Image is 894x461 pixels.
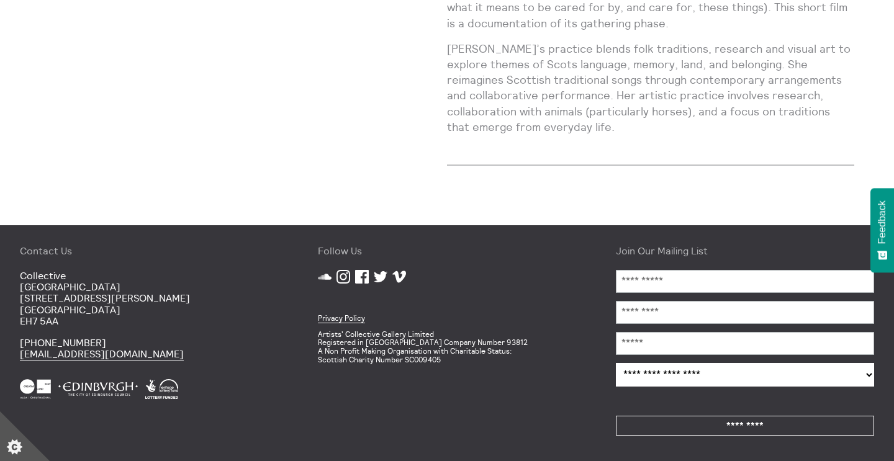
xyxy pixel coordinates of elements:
a: [EMAIL_ADDRESS][DOMAIN_NAME] [20,347,184,360]
h4: Follow Us [318,245,576,256]
img: Heritage Lottery Fund [145,379,178,399]
h4: Join Our Mailing List [616,245,874,256]
p: [PHONE_NUMBER] [20,337,278,360]
h4: Contact Us [20,245,278,256]
span: Feedback [877,200,888,244]
img: Creative Scotland [20,379,51,399]
a: Privacy Policy [318,313,365,323]
img: City Of Edinburgh Council White [58,379,138,399]
p: [PERSON_NAME]’s practice blends folk traditions, research and visual art to explore themes of Sco... [447,41,854,135]
p: Artists' Collective Gallery Limited Registered in [GEOGRAPHIC_DATA] Company Number 93812 A Non Pr... [318,330,576,364]
button: Feedback - Show survey [870,188,894,272]
p: Collective [GEOGRAPHIC_DATA] [STREET_ADDRESS][PERSON_NAME] [GEOGRAPHIC_DATA] EH7 5AA [20,270,278,327]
